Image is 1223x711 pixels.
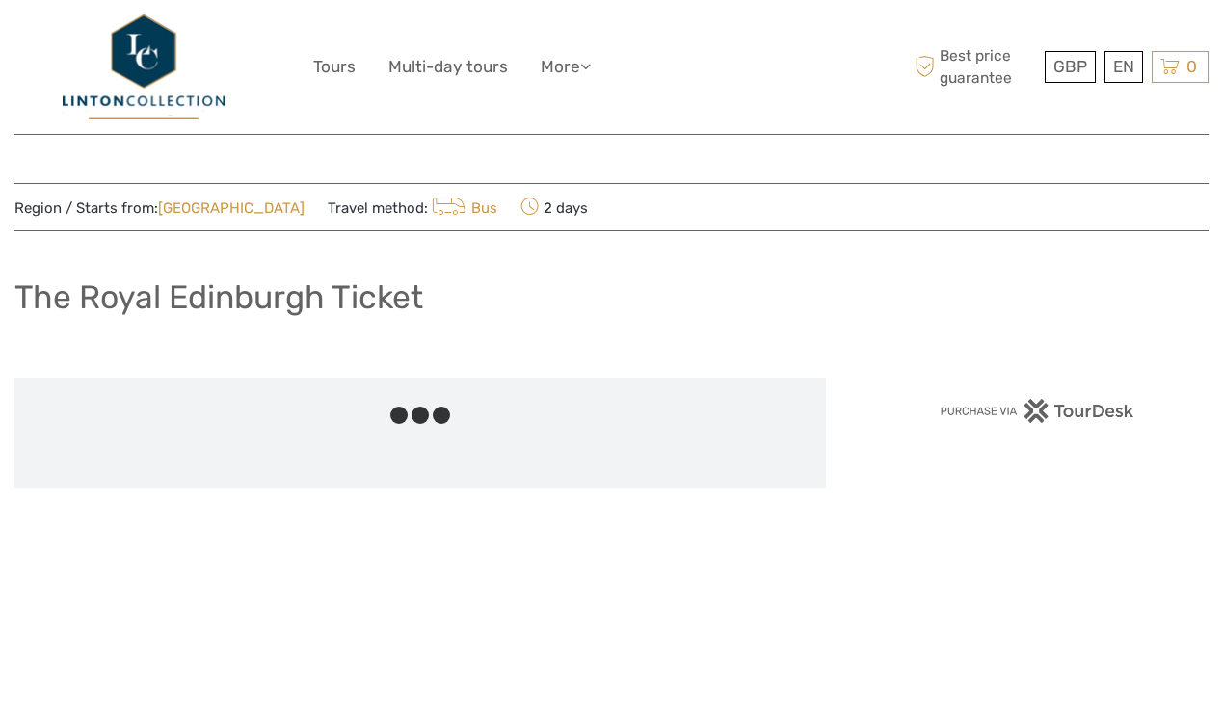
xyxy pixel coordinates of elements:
span: Region / Starts from: [14,198,305,219]
a: Multi-day tours [388,53,508,81]
img: PurchaseViaTourDesk.png [940,399,1135,423]
span: Best price guarantee [910,45,1040,88]
h1: The Royal Edinburgh Ticket [14,277,423,317]
img: 2421-1dbc27cd-e6bc-4cb9-ae22-cc180955fcf7_logo_big.jpg [63,14,224,119]
span: 2 days [520,194,588,221]
a: Tours [313,53,356,81]
a: More [541,53,591,81]
span: 0 [1183,57,1200,76]
span: Travel method: [328,194,497,221]
a: Bus [428,199,497,217]
div: EN [1104,51,1143,83]
a: [GEOGRAPHIC_DATA] [158,199,305,217]
span: GBP [1053,57,1087,76]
